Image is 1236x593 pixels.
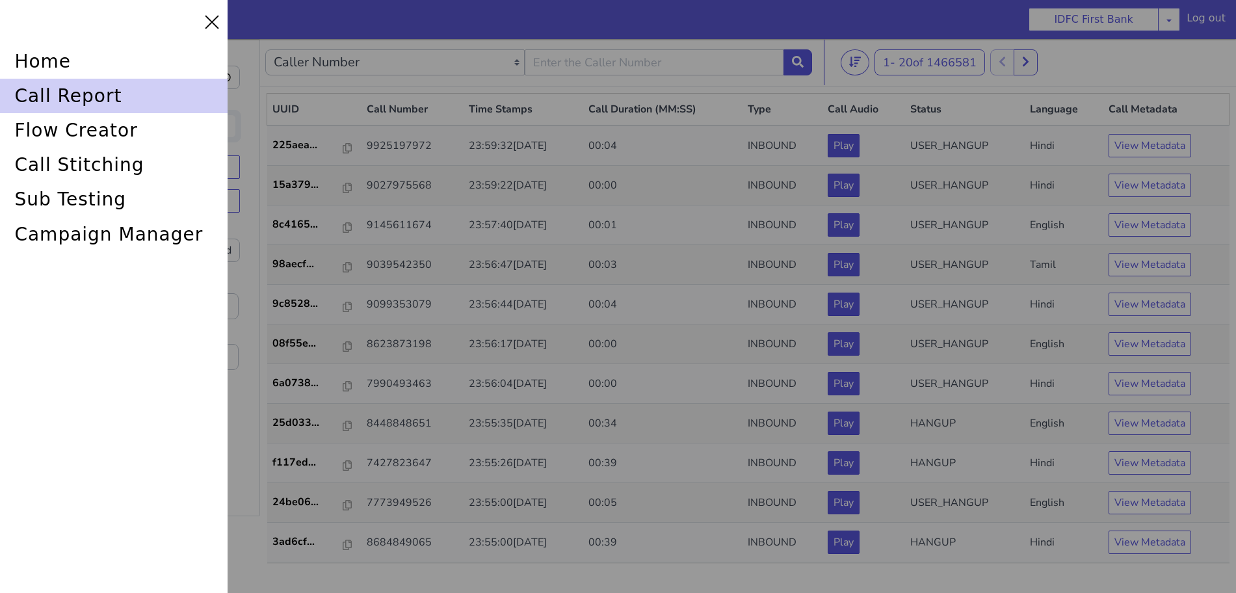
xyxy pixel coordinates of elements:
a: 15a379... [272,138,357,153]
button: Play [828,452,860,475]
td: USER_HANGUP [905,206,1025,246]
td: Hindi [1025,127,1104,166]
td: 00:01 [583,166,743,206]
button: Play [828,293,860,317]
button: View Metadata [1109,492,1191,515]
p: 6a0738... [272,336,344,352]
button: View Metadata [1109,412,1191,436]
td: 23:55:00[DATE] [464,444,583,484]
div: call report [5,62,233,103]
button: Play [828,135,860,158]
label: End time: [140,7,240,54]
td: INBOUND [743,365,822,404]
td: 23:56:47[DATE] [464,206,583,246]
a: 3ad6cf... [272,495,357,510]
td: INBOUND [743,484,822,523]
td: 8623873198 [362,285,464,325]
th: Call Metadata [1103,55,1229,87]
td: Tamil [1025,206,1104,246]
label: End State [21,285,69,301]
td: Hindi [1025,86,1104,127]
th: Call Duration (MM:SS) [583,55,743,87]
td: INBOUND [743,127,822,166]
button: All [20,116,94,140]
td: USER_HANGUP [905,166,1025,206]
td: 9145611674 [362,166,464,206]
td: 00:00 [583,325,743,365]
td: 00:05 [583,444,743,484]
th: Time Stamps [464,55,583,87]
td: INBOUND [743,166,822,206]
button: View Metadata [1109,174,1191,198]
td: 23:59:22[DATE] [464,127,583,166]
button: Play [828,214,860,237]
select: Status [20,200,117,223]
td: 9027975568 [362,127,464,166]
td: USER_HANGUP [905,285,1025,325]
td: 23:56:04[DATE] [464,325,583,365]
td: INBOUND [743,325,822,365]
label: Start time: [20,7,120,54]
select: Language Code [124,200,240,223]
label: Entity [20,432,130,451]
td: 00:01 [583,523,743,563]
td: USER_HANGUP [905,444,1025,484]
th: Type [743,55,822,87]
input: Enter the End State Value [21,305,239,331]
td: USER_HANGUP [905,325,1025,365]
button: View Metadata [1109,452,1191,475]
td: INBOUND [743,404,822,444]
th: UUID [267,55,362,87]
button: Apply Filters [58,504,131,527]
a: f117ed... [272,415,357,431]
label: Transcription [130,432,240,451]
p: 24be06... [272,455,344,471]
button: View Metadata [1109,135,1191,158]
td: English [1025,523,1104,563]
div: campaign manager [1,200,230,241]
div: home [7,27,235,68]
td: 23:57:40[DATE] [464,166,583,206]
td: 00:00 [583,127,743,166]
td: Hindi [1025,325,1104,365]
td: HANGUP [905,365,1025,404]
a: 225aea... [272,98,357,114]
td: 00:03 [583,206,743,246]
label: Quick Report [20,362,130,380]
button: Play [828,174,860,198]
p: 08f55e... [272,296,344,312]
a: 98aecf... [272,217,357,233]
td: 9099353079 [362,246,464,285]
label: Content [20,409,130,427]
span: 20 of 1466581 [899,16,977,31]
td: 9925197972 [362,86,464,127]
td: 00:00 [583,285,743,325]
td: 23:59:32[DATE] [464,86,583,127]
td: INBOUND [743,444,822,484]
label: Language Code [124,185,240,223]
td: 00:04 [583,86,743,127]
button: 1- 20of 1466581 [874,10,985,36]
a: 24be06... [272,455,357,471]
td: INBOUND [743,86,822,127]
p: 25d033... [272,376,344,391]
button: Play [828,412,860,436]
button: View Metadata [1109,214,1191,237]
td: INBOUND [743,523,822,563]
p: 9c8528... [272,257,344,272]
td: Hindi [1025,404,1104,444]
input: Enter the Flow Version ID [21,254,239,280]
button: View Metadata [1109,333,1191,356]
label: Flow [130,362,240,380]
p: 3ad6cf... [272,495,344,510]
button: View Metadata [1109,293,1191,317]
a: 8c4165... [272,178,357,193]
a: 08f55e... [272,296,357,312]
td: 7773949526 [362,444,464,484]
th: Status [905,55,1025,87]
td: 00:34 [583,365,743,404]
th: Call Number [362,55,464,87]
label: Latency [130,386,240,404]
button: Play [828,373,860,396]
td: 00:39 [583,484,743,523]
